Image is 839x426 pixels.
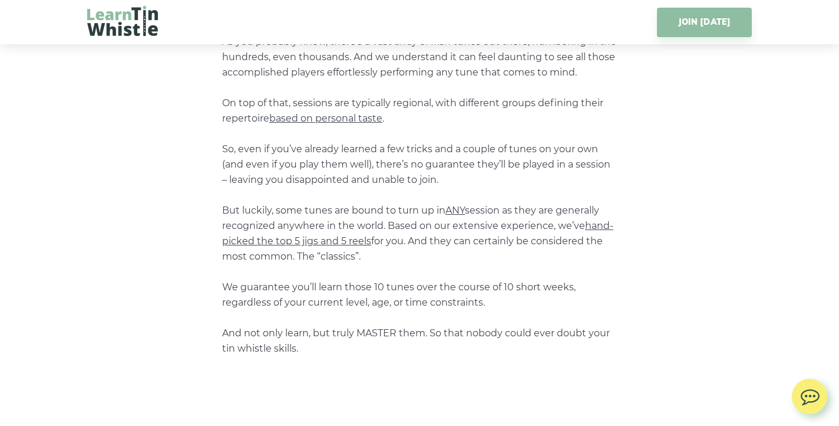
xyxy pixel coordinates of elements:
p: As you probably know, there’s a vast array of Irish tunes out there, numbering in the hundreds, e... [222,34,617,356]
img: chat.svg [792,379,827,409]
a: JOIN [DATE] [657,8,752,37]
img: LearnTinWhistle.com [87,6,158,36]
span: ANY [445,205,465,216]
span: based on personal taste [269,113,382,124]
